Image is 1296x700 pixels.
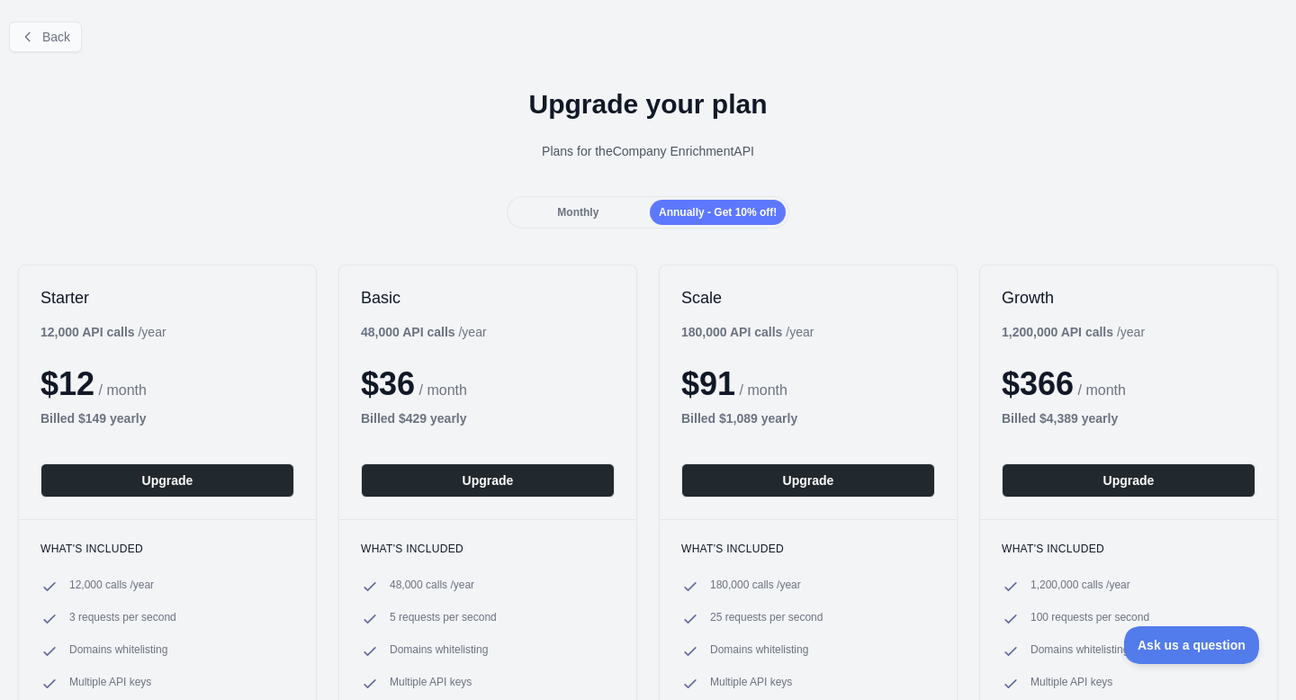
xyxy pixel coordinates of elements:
[681,323,814,341] div: / year
[1124,626,1260,664] iframe: Toggle Customer Support
[1002,323,1145,341] div: / year
[681,287,935,309] h2: Scale
[1002,365,1074,402] span: $ 366
[361,325,455,339] b: 48,000 API calls
[361,323,487,341] div: / year
[681,365,735,402] span: $ 91
[361,287,615,309] h2: Basic
[1002,287,1255,309] h2: Growth
[1002,325,1113,339] b: 1,200,000 API calls
[681,325,782,339] b: 180,000 API calls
